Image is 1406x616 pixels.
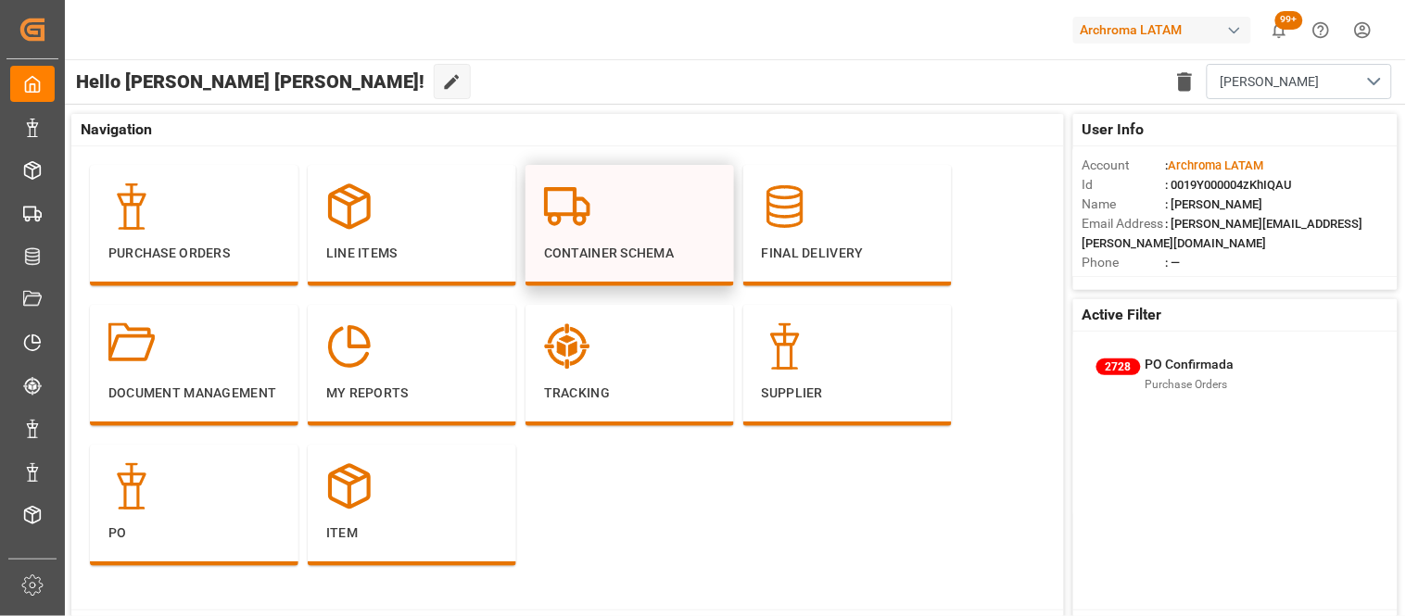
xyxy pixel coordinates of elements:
span: Id [1083,175,1166,195]
button: Archroma LATAM [1073,12,1259,47]
p: PO [108,523,280,543]
p: Document Management [108,383,280,403]
span: Account Type [1083,272,1166,292]
span: Purchase Orders [1146,378,1228,391]
span: : — [1166,256,1181,270]
span: [PERSON_NAME] [1221,72,1320,92]
p: ITEM [326,523,498,543]
span: PO Confirmada [1146,357,1235,371]
span: Email Address [1083,214,1166,233]
span: Phone [1083,253,1166,272]
span: 99+ [1275,11,1303,30]
span: : [1166,158,1264,172]
button: show 102 new notifications [1259,9,1300,51]
span: 2728 [1096,358,1141,375]
p: Tracking [544,383,716,403]
button: Help Center [1300,9,1342,51]
span: User Info [1083,119,1145,141]
p: Line Items [326,244,498,263]
p: Purchase Orders [108,244,280,263]
span: : Shipper [1166,275,1212,289]
span: Name [1083,195,1166,214]
span: : [PERSON_NAME][EMAIL_ADDRESS][PERSON_NAME][DOMAIN_NAME] [1083,217,1363,250]
span: Hello [PERSON_NAME] [PERSON_NAME]! [76,64,424,99]
span: Navigation [81,119,152,141]
p: Final Delivery [762,244,933,263]
span: Account [1083,156,1166,175]
p: Container Schema [544,244,716,263]
button: open menu [1207,64,1392,99]
span: : 0019Y000004zKhIQAU [1166,178,1293,192]
div: Archroma LATAM [1073,17,1251,44]
span: : [PERSON_NAME] [1166,197,1263,211]
span: Archroma LATAM [1169,158,1264,172]
p: Supplier [762,383,933,403]
p: My Reports [326,383,498,403]
span: Active Filter [1083,304,1162,326]
a: 2728PO ConfirmadaPurchase Orders [1096,355,1374,394]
